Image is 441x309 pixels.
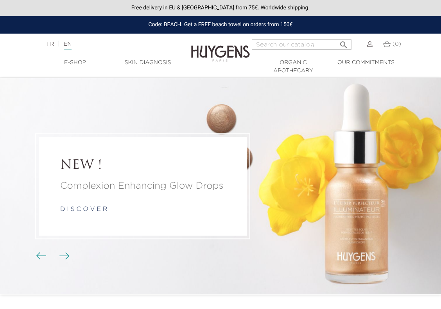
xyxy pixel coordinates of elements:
[252,39,351,50] input: Search
[393,41,401,47] span: (0)
[339,38,348,47] i: 
[60,207,107,213] a: d i s c o v e r
[39,59,111,67] a: E-Shop
[43,39,178,49] div: |
[111,59,184,67] a: Skin Diagnosis
[330,59,402,67] a: Our commitments
[64,41,72,50] a: EN
[60,158,225,173] a: NEW !
[39,250,65,262] div: Carousel buttons
[337,37,351,48] button: 
[47,41,54,47] a: FR
[60,179,225,193] a: Complexion Enhancing Glow Drops
[191,33,250,63] img: Huygens
[257,59,330,75] a: Organic Apothecary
